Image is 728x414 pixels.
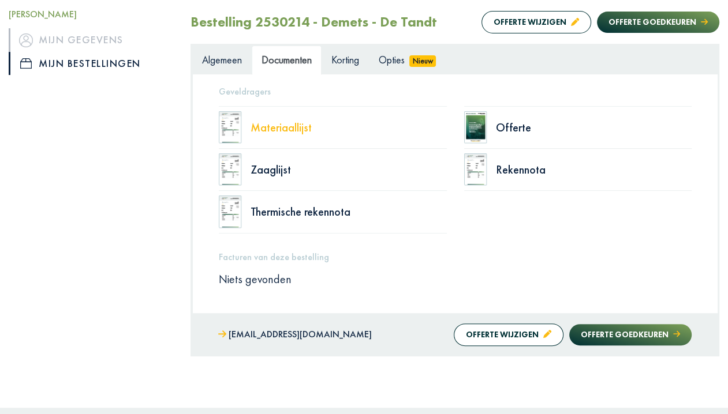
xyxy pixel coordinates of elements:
[464,153,487,186] img: doc
[262,53,312,66] span: Documenten
[496,164,692,175] div: Rekennota
[379,53,405,66] span: Opties
[19,33,33,47] img: icon
[409,55,436,67] span: Nieuw
[202,53,242,66] span: Algemeen
[569,324,692,345] button: Offerte goedkeuren
[219,153,242,186] img: doc
[218,326,372,343] a: [EMAIL_ADDRESS][DOMAIN_NAME]
[9,28,173,51] a: iconMijn gegevens
[191,14,437,31] h2: Bestelling 2530214 - Demets - De Tandt
[496,122,692,133] div: Offerte
[331,53,359,66] span: Korting
[9,52,173,75] a: iconMijn bestellingen
[454,323,563,346] button: Offerte wijzigen
[251,164,446,175] div: Zaaglijst
[481,11,591,33] button: Offerte wijzigen
[464,111,487,144] img: doc
[219,251,692,262] h5: Facturen van deze bestelling
[597,12,719,33] button: Offerte goedkeuren
[219,111,242,144] img: doc
[251,206,446,217] div: Thermische rekennota
[210,272,700,287] div: Niets gevonden
[192,46,718,74] ul: Tabs
[219,86,692,97] h5: Geveldragers
[251,122,446,133] div: Materiaallijst
[20,58,32,69] img: icon
[9,9,173,20] h5: [PERSON_NAME]
[219,195,242,228] img: doc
